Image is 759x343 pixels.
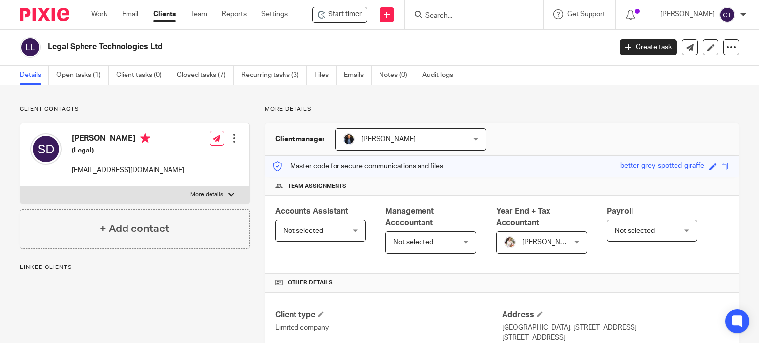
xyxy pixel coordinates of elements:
[20,37,41,58] img: svg%3E
[20,264,250,271] p: Linked clients
[275,310,502,320] h4: Client type
[48,42,494,52] h2: Legal Sphere Technologies Ltd
[30,133,62,165] img: svg%3E
[100,221,169,236] h4: + Add contact
[343,133,355,145] img: martin-hickman.jpg
[275,134,325,144] h3: Client manager
[190,191,223,199] p: More details
[385,207,434,227] span: Management Acccountant
[56,66,109,85] a: Open tasks (1)
[122,9,138,19] a: Email
[288,279,333,287] span: Other details
[496,207,550,227] span: Year End + Tax Accountant
[567,11,605,18] span: Get Support
[140,133,150,143] i: Primary
[620,161,704,172] div: better-grey-spotted-giraffe
[424,12,513,21] input: Search
[522,239,577,246] span: [PERSON_NAME]
[504,236,516,248] img: Kayleigh%20Henson.jpeg
[361,136,416,143] span: [PERSON_NAME]
[275,323,502,333] p: Limited company
[20,105,250,113] p: Client contacts
[265,105,739,113] p: More details
[241,66,307,85] a: Recurring tasks (3)
[312,7,367,23] div: Legal Sphere Technologies Ltd
[379,66,415,85] a: Notes (0)
[719,7,735,23] img: svg%3E
[116,66,169,85] a: Client tasks (0)
[314,66,337,85] a: Files
[288,182,346,190] span: Team assignments
[502,333,729,343] p: [STREET_ADDRESS]
[72,133,184,146] h4: [PERSON_NAME]
[273,161,443,171] p: Master code for secure communications and files
[422,66,461,85] a: Audit logs
[91,9,107,19] a: Work
[502,323,729,333] p: [GEOGRAPHIC_DATA], [STREET_ADDRESS]
[620,39,677,55] a: Create task
[283,228,323,234] span: Not selected
[607,207,633,215] span: Payroll
[20,8,69,21] img: Pixie
[191,9,207,19] a: Team
[20,66,49,85] a: Details
[261,9,288,19] a: Settings
[502,310,729,320] h4: Address
[344,66,372,85] a: Emails
[153,9,176,19] a: Clients
[615,228,655,234] span: Not selected
[72,165,184,175] p: [EMAIL_ADDRESS][DOMAIN_NAME]
[328,9,362,20] span: Start timer
[393,239,433,246] span: Not selected
[275,207,348,215] span: Accounts Assistant
[660,9,715,19] p: [PERSON_NAME]
[177,66,234,85] a: Closed tasks (7)
[72,146,184,155] h5: (Legal)
[222,9,247,19] a: Reports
